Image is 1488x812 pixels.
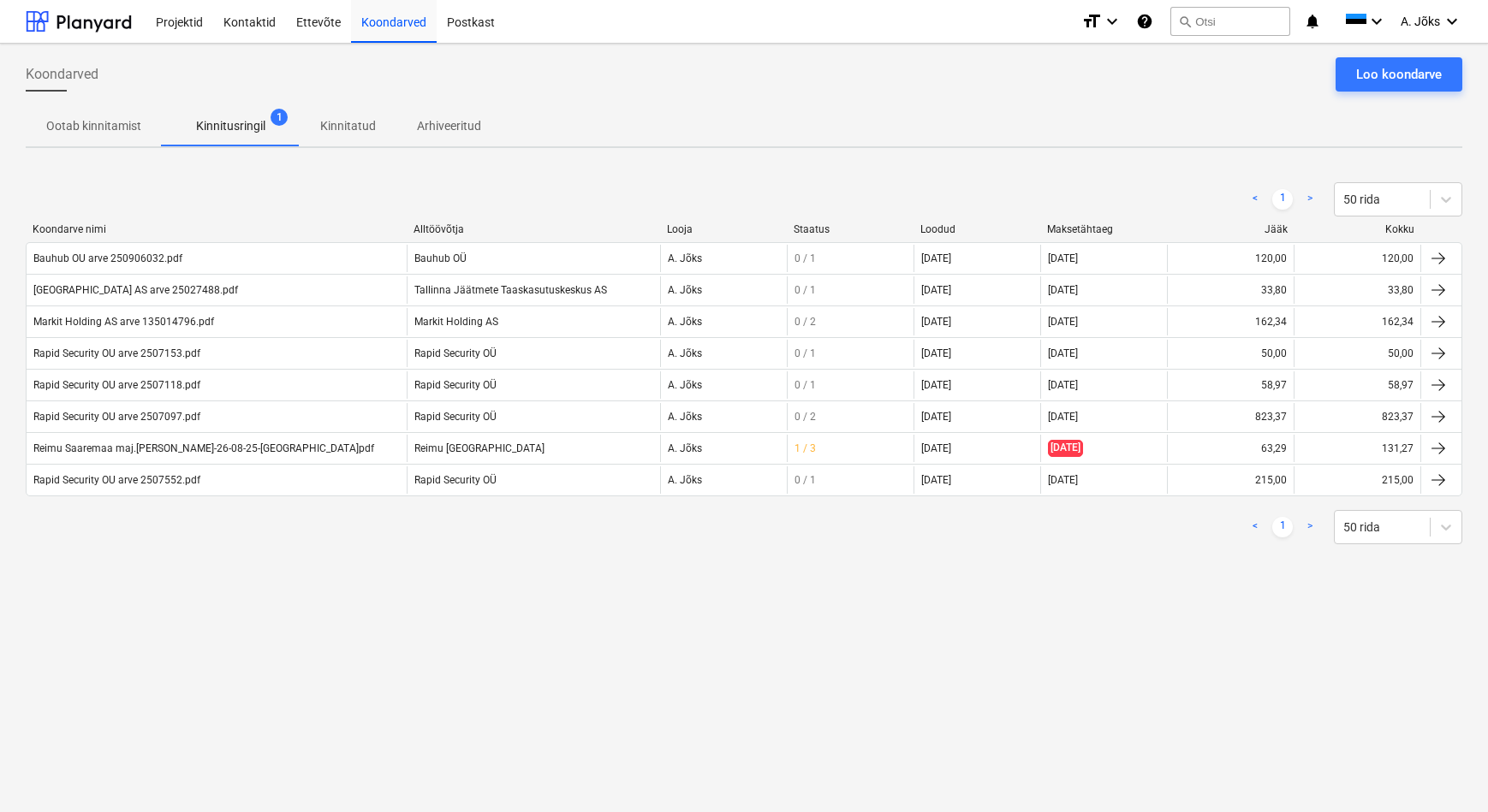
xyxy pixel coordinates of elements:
div: 823,37 [1382,411,1414,423]
div: [DATE] [921,284,951,296]
div: [DATE] [921,442,951,454]
div: Rapid Security OÜ [407,340,660,367]
button: Otsi [1170,7,1290,36]
a: Page 1 is your current page [1272,189,1293,210]
div: Markit Holding AS [407,308,660,335]
div: Bauhub OU arve 250906032.pdf [33,252,182,264]
div: Jääk [1175,223,1288,235]
span: 1 [271,109,288,126]
span: 0 / 1 [795,252,816,264]
div: 823,37 [1255,411,1287,423]
div: [DATE] [921,347,951,359]
div: 58,97 [1261,379,1287,391]
div: 58,97 [1388,379,1414,391]
div: 120,00 [1255,252,1287,264]
div: A. Jõks [660,276,787,304]
div: Reimu [GEOGRAPHIC_DATA] [407,435,660,462]
div: Rapid Security OU arve 2507118.pdf [33,379,200,391]
div: Rapid Security OU arve 2507097.pdf [33,411,200,423]
i: keyboard_arrow_down [1102,11,1122,32]
span: 0 / 2 [795,316,816,328]
div: Kokku [1301,223,1414,235]
div: A. Jõks [660,308,787,335]
div: 33,80 [1261,284,1287,296]
span: 0 / 1 [795,347,816,359]
a: Next page [1300,189,1320,210]
span: search [1178,15,1192,28]
i: format_size [1081,11,1102,32]
span: 1 / 3 [795,442,816,454]
span: 0 / 1 [795,284,816,296]
i: notifications [1304,11,1321,32]
div: 50,00 [1261,347,1287,359]
div: 162,34 [1382,316,1414,328]
div: [DATE] [1040,340,1167,367]
div: A. Jõks [660,245,787,272]
div: [DATE] [1040,466,1167,494]
p: Kinnitatud [320,117,376,135]
p: Kinnitusringil [196,117,265,135]
div: 33,80 [1388,284,1414,296]
div: [GEOGRAPHIC_DATA] AS arve 25027488.pdf [33,284,238,296]
div: Tallinna Jäätmete Taaskasutuskeskus AS [407,276,660,304]
div: Alltöövõtja [414,223,653,235]
div: Maksetähtaeg [1047,223,1160,235]
i: keyboard_arrow_down [1366,11,1387,32]
iframe: Chat Widget [1402,730,1488,812]
span: 0 / 1 [795,379,816,391]
i: keyboard_arrow_down [1442,11,1462,32]
div: 131,27 [1382,442,1414,454]
div: Reimu Saaremaa maj.[PERSON_NAME]-26-08-25-[GEOGRAPHIC_DATA]pdf [33,442,374,454]
div: Markit Holding AS arve 135014796.pdf [33,316,214,328]
a: Previous page [1245,517,1265,537]
div: [DATE] [921,474,951,486]
div: 50,00 [1388,347,1414,359]
div: Rapid Security OÜ [407,466,660,494]
div: Rapid Security OÜ [407,403,660,430]
div: A. Jõks [660,340,787,367]
div: Koondarve nimi [33,223,400,235]
div: [DATE] [1040,308,1167,335]
p: Arhiveeritud [417,117,481,135]
div: Rapid Security OÜ [407,371,660,399]
div: [DATE] [921,379,951,391]
span: A. Jõks [1401,15,1440,28]
a: Page 1 is your current page [1272,517,1293,537]
div: 215,00 [1382,474,1414,486]
a: Next page [1300,517,1320,537]
div: 120,00 [1382,252,1414,264]
div: 215,00 [1255,474,1287,486]
div: [DATE] [921,252,951,264]
div: Loodud [920,223,1033,235]
div: [DATE] [1040,371,1167,399]
span: 0 / 2 [795,411,816,423]
div: Loo koondarve [1356,63,1442,86]
div: [DATE] [1040,245,1167,272]
div: Rapid Security OU arve 2507153.pdf [33,347,200,359]
div: A. Jõks [660,403,787,430]
div: [DATE] [1040,403,1167,430]
div: Looja [667,223,780,235]
span: 0 / 1 [795,474,816,486]
button: Loo koondarve [1336,57,1462,92]
div: A. Jõks [660,371,787,399]
div: [DATE] [1040,276,1167,304]
p: Ootab kinnitamist [46,117,141,135]
div: 162,34 [1255,316,1287,328]
div: [DATE] [921,316,951,328]
div: Staatus [794,223,907,235]
div: A. Jõks [660,435,787,462]
div: Rapid Security OU arve 2507552.pdf [33,474,200,486]
i: Abikeskus [1136,11,1153,32]
a: Previous page [1245,189,1265,210]
div: 63,29 [1261,442,1287,454]
div: A. Jõks [660,466,787,494]
div: Bauhub OÜ [407,245,660,272]
div: [DATE] [921,411,951,423]
span: Koondarved [26,64,98,85]
span: [DATE] [1048,440,1083,456]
